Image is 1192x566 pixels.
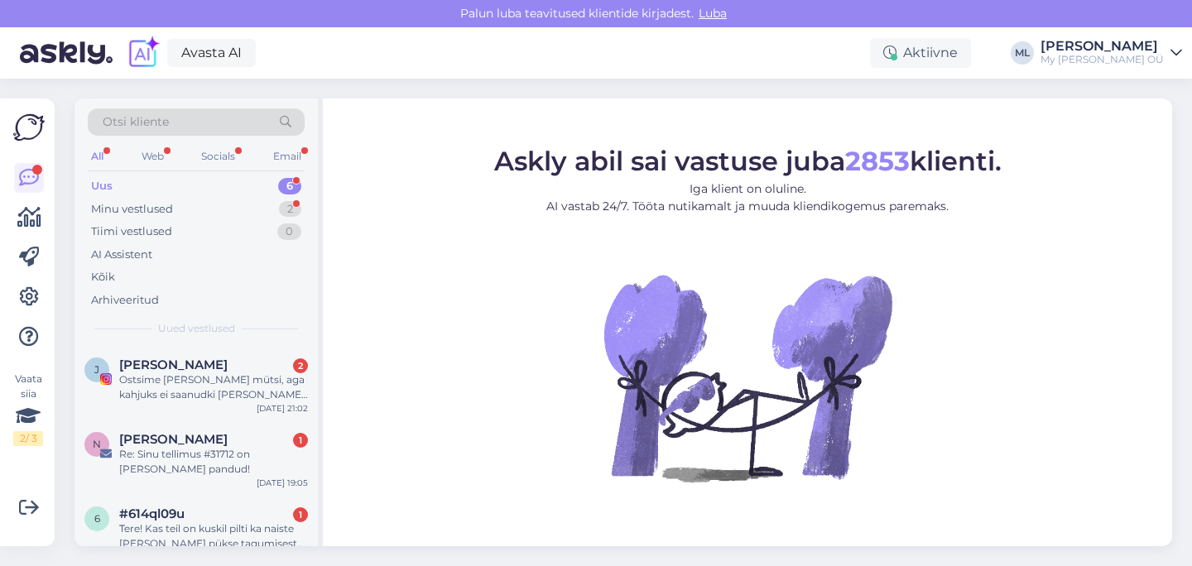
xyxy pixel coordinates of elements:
[91,292,159,309] div: Arhiveeritud
[119,372,308,402] div: Ostsime [PERSON_NAME] mütsi, aga kahjuks ei saanudki [PERSON_NAME] kaua kanda :(. Kõrvad tulid vä...
[91,247,152,263] div: AI Assistent
[257,477,308,489] div: [DATE] 19:05
[94,363,99,376] span: J
[93,438,101,450] span: N
[94,512,100,525] span: 6
[167,39,256,67] a: Avasta AI
[119,521,308,551] div: Tere! Kas teil on kuskil pilti ka naiste [PERSON_NAME] pükse tagumisest poolest? Tänud!
[119,357,228,372] span: Janet Kärp
[598,228,896,526] img: No Chat active
[277,223,301,240] div: 0
[119,506,185,521] span: #614ql09u
[13,112,45,143] img: Askly Logo
[119,447,308,477] div: Re: Sinu tellimus #31712 on [PERSON_NAME] pandud!
[91,178,113,194] div: Uus
[91,269,115,285] div: Kõik
[694,6,732,21] span: Luba
[845,145,910,177] b: 2853
[494,180,1002,215] p: Iga klient on oluline. AI vastab 24/7. Tööta nutikamalt ja muuda kliendikogemus paremaks.
[870,38,971,68] div: Aktiivne
[158,321,235,336] span: Uued vestlused
[494,145,1002,177] span: Askly abil sai vastuse juba klienti.
[1041,40,1164,53] div: [PERSON_NAME]
[1011,41,1034,65] div: ML
[91,201,173,218] div: Minu vestlused
[91,223,172,240] div: Tiimi vestlused
[293,433,308,448] div: 1
[278,178,301,194] div: 6
[138,146,167,167] div: Web
[13,372,43,446] div: Vaata siia
[119,432,228,447] span: Natalia Grinkevitš
[126,36,161,70] img: explore-ai
[88,146,107,167] div: All
[293,507,308,522] div: 1
[270,146,305,167] div: Email
[279,201,301,218] div: 2
[1041,40,1182,66] a: [PERSON_NAME]My [PERSON_NAME] OÜ
[103,113,169,131] span: Otsi kliente
[257,402,308,415] div: [DATE] 21:02
[13,431,43,446] div: 2 / 3
[1041,53,1164,66] div: My [PERSON_NAME] OÜ
[293,358,308,373] div: 2
[198,146,238,167] div: Socials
